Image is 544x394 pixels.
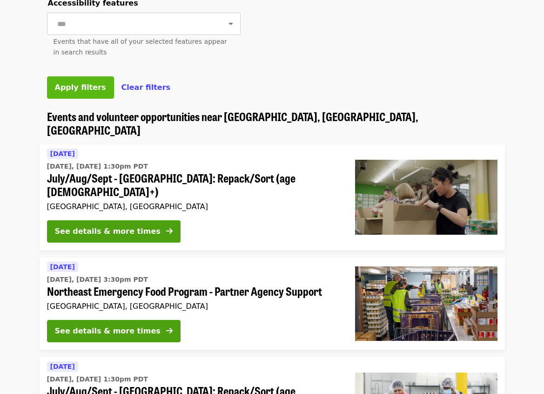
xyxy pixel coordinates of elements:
i: arrow-right icon [166,227,173,236]
button: See details & more times [47,220,181,243]
span: Northeast Emergency Food Program - Partner Agency Support [47,285,340,298]
span: Apply filters [55,83,106,92]
div: See details & more times [55,326,161,337]
div: See details & more times [55,226,161,237]
span: [DATE] [50,263,75,271]
i: arrow-right icon [166,326,173,335]
div: [GEOGRAPHIC_DATA], [GEOGRAPHIC_DATA] [47,302,340,311]
button: Open [224,17,237,30]
span: Events and volunteer opportunities near [GEOGRAPHIC_DATA], [GEOGRAPHIC_DATA], [GEOGRAPHIC_DATA] [47,108,418,138]
img: Northeast Emergency Food Program - Partner Agency Support organized by Oregon Food Bank [355,266,497,341]
a: See details for "Northeast Emergency Food Program - Partner Agency Support" [40,258,505,350]
span: Clear filters [121,83,171,92]
div: [GEOGRAPHIC_DATA], [GEOGRAPHIC_DATA] [47,202,340,211]
time: [DATE], [DATE] 3:30pm PDT [47,275,148,285]
span: July/Aug/Sept - [GEOGRAPHIC_DATA]: Repack/Sort (age [DEMOGRAPHIC_DATA]+) [47,171,340,198]
button: Clear filters [121,82,171,93]
time: [DATE], [DATE] 1:30pm PDT [47,162,148,171]
span: [DATE] [50,363,75,370]
button: See details & more times [47,320,181,342]
span: Events that have all of your selected features appear in search results [54,38,227,56]
span: [DATE] [50,150,75,157]
time: [DATE], [DATE] 1:30pm PDT [47,374,148,384]
button: Apply filters [47,76,114,99]
img: July/Aug/Sept - Portland: Repack/Sort (age 8+) organized by Oregon Food Bank [355,160,497,234]
a: See details for "July/Aug/Sept - Portland: Repack/Sort (age 8+)" [40,144,505,250]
